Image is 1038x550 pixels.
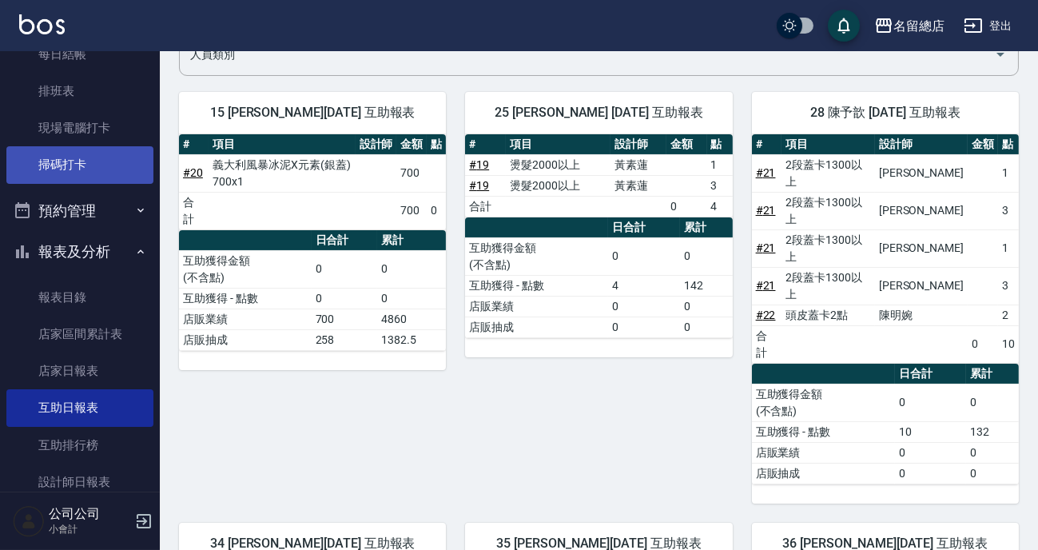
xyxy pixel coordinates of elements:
[209,154,355,192] td: 義大利風暴冰泥X元素(銀蓋) 700x1
[356,134,397,155] th: 設計師
[895,442,967,463] td: 0
[680,296,733,317] td: 0
[752,421,895,442] td: 互助獲得 - 點數
[465,134,506,155] th: #
[968,134,998,155] th: 金額
[49,506,130,522] h5: 公司公司
[998,192,1019,229] td: 3
[752,325,782,363] td: 合計
[752,384,895,421] td: 互助獲得金額 (不含點)
[608,275,680,296] td: 4
[680,275,733,296] td: 142
[19,14,65,34] img: Logo
[465,217,732,338] table: a dense table
[875,134,968,155] th: 設計師
[312,230,378,251] th: 日合計
[179,309,312,329] td: 店販業績
[998,229,1019,267] td: 1
[875,154,968,192] td: [PERSON_NAME]
[427,192,446,229] td: 0
[469,158,489,171] a: #19
[966,421,1019,442] td: 132
[377,230,446,251] th: 累計
[209,134,355,155] th: 項目
[707,134,733,155] th: 點
[895,463,967,484] td: 0
[966,463,1019,484] td: 0
[312,288,378,309] td: 0
[781,305,874,325] td: 頭皮蓋卡2點
[6,353,153,389] a: 店家日報表
[680,317,733,337] td: 0
[968,325,998,363] td: 0
[377,329,446,350] td: 1382.5
[998,267,1019,305] td: 3
[6,389,153,426] a: 互助日報表
[680,217,733,238] th: 累計
[312,309,378,329] td: 700
[179,230,446,351] table: a dense table
[875,305,968,325] td: 陳明婉
[49,522,130,536] p: 小會計
[998,325,1019,363] td: 10
[966,442,1019,463] td: 0
[756,166,776,179] a: #21
[895,421,967,442] td: 10
[465,134,732,217] table: a dense table
[957,11,1019,41] button: 登出
[998,134,1019,155] th: 點
[998,305,1019,325] td: 2
[6,73,153,110] a: 排班表
[396,154,427,192] td: 700
[875,192,968,229] td: [PERSON_NAME]
[377,250,446,288] td: 0
[6,190,153,232] button: 預約管理
[469,179,489,192] a: #19
[966,364,1019,385] th: 累計
[608,237,680,275] td: 0
[771,105,1000,121] span: 28 陳予歆 [DATE] 互助報表
[377,288,446,309] td: 0
[6,279,153,316] a: 報表目錄
[6,231,153,273] button: 報表及分析
[312,329,378,350] td: 258
[756,204,776,217] a: #21
[179,329,312,350] td: 店販抽成
[988,42,1013,67] button: Open
[465,237,608,275] td: 互助獲得金額 (不含點)
[998,154,1019,192] td: 1
[781,154,874,192] td: 2段蓋卡1300以上
[183,166,203,179] a: #20
[396,134,427,155] th: 金額
[6,427,153,464] a: 互助排行榜
[707,196,733,217] td: 4
[895,384,967,421] td: 0
[752,364,1019,484] table: a dense table
[966,384,1019,421] td: 0
[484,105,713,121] span: 25 [PERSON_NAME] [DATE] 互助報表
[781,134,874,155] th: 項目
[179,134,209,155] th: #
[707,175,733,196] td: 3
[680,237,733,275] td: 0
[6,110,153,146] a: 現場電腦打卡
[465,317,608,337] td: 店販抽成
[506,154,610,175] td: 燙髮2000以上
[608,317,680,337] td: 0
[893,16,945,36] div: 名留總店
[752,442,895,463] td: 店販業績
[506,175,610,196] td: 燙髮2000以上
[13,505,45,537] img: Person
[875,267,968,305] td: [PERSON_NAME]
[666,134,707,155] th: 金額
[781,229,874,267] td: 2段蓋卡1300以上
[875,229,968,267] td: [PERSON_NAME]
[707,154,733,175] td: 1
[756,241,776,254] a: #21
[752,463,895,484] td: 店販抽成
[465,296,608,317] td: 店販業績
[179,288,312,309] td: 互助獲得 - 點數
[6,316,153,353] a: 店家區間累計表
[186,41,988,69] input: 人員名稱
[6,36,153,73] a: 每日結帳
